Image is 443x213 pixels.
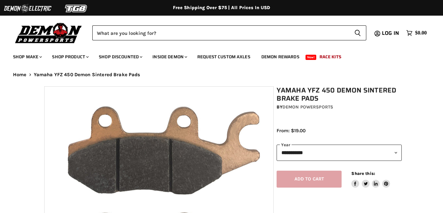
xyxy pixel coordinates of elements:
[403,28,430,38] a: $0.00
[92,25,366,40] form: Product
[256,50,304,64] a: Demon Rewards
[277,86,402,103] h1: Yamaha YFZ 450 Demon Sintered Brake Pads
[382,29,399,37] span: Log in
[349,25,366,40] button: Search
[192,50,255,64] a: Request Custom Axles
[282,104,333,110] a: Demon Powersports
[277,128,306,134] span: From: $19.00
[315,50,346,64] a: Race Kits
[92,25,349,40] input: Search
[47,50,93,64] a: Shop Product
[94,50,146,64] a: Shop Discounted
[277,104,402,111] div: by
[351,171,375,176] span: Share this:
[13,21,84,44] img: Demon Powersports
[415,30,427,36] span: $0.00
[379,30,403,36] a: Log in
[52,2,101,15] img: TGB Logo 2
[277,145,402,161] select: year
[3,2,52,15] img: Demon Electric Logo 2
[13,72,27,78] a: Home
[351,171,390,188] aside: Share this:
[8,48,425,64] ul: Main menu
[8,50,46,64] a: Shop Make
[306,55,317,60] span: New!
[34,72,140,78] span: Yamaha YFZ 450 Demon Sintered Brake Pads
[148,50,191,64] a: Inside Demon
